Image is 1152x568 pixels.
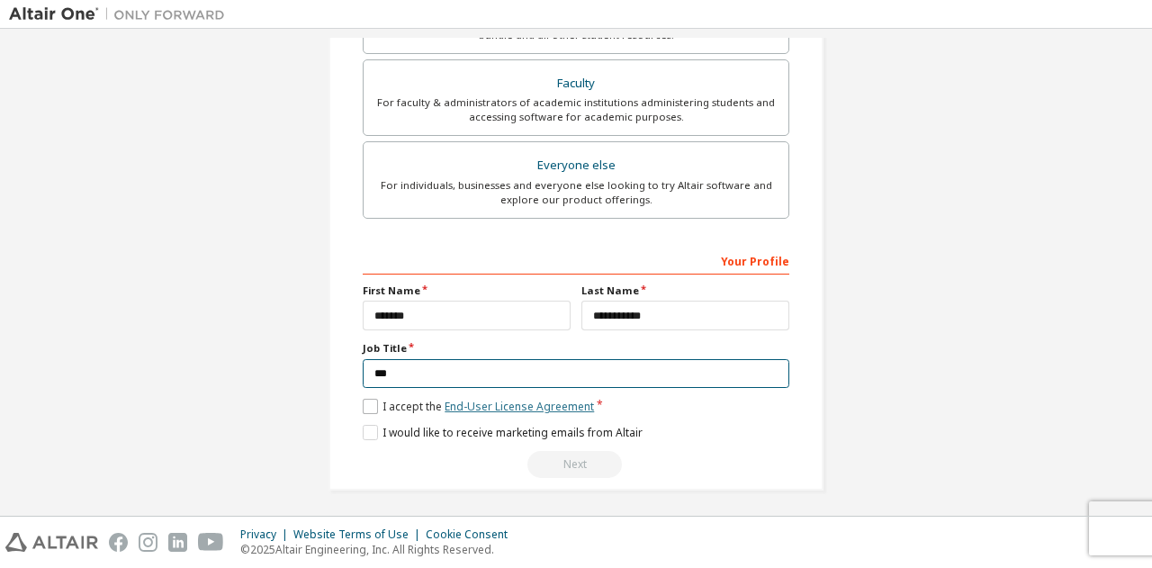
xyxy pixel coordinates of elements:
label: I accept the [363,399,594,414]
div: Cookie Consent [426,527,518,542]
div: Website Terms of Use [293,527,426,542]
img: instagram.svg [139,533,157,552]
label: Job Title [363,341,789,356]
div: Privacy [240,527,293,542]
img: altair_logo.svg [5,533,98,552]
a: End-User License Agreement [445,399,594,414]
p: © 2025 Altair Engineering, Inc. All Rights Reserved. [240,542,518,557]
label: I would like to receive marketing emails from Altair [363,425,643,440]
div: Faculty [374,71,778,96]
img: Altair One [9,5,234,23]
img: youtube.svg [198,533,224,552]
div: For faculty & administrators of academic institutions administering students and accessing softwa... [374,95,778,124]
div: Read and acccept EULA to continue [363,451,789,478]
div: For individuals, businesses and everyone else looking to try Altair software and explore our prod... [374,178,778,207]
div: Everyone else [374,153,778,178]
img: facebook.svg [109,533,128,552]
label: Last Name [581,284,789,298]
label: First Name [363,284,571,298]
img: linkedin.svg [168,533,187,552]
div: Your Profile [363,246,789,275]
